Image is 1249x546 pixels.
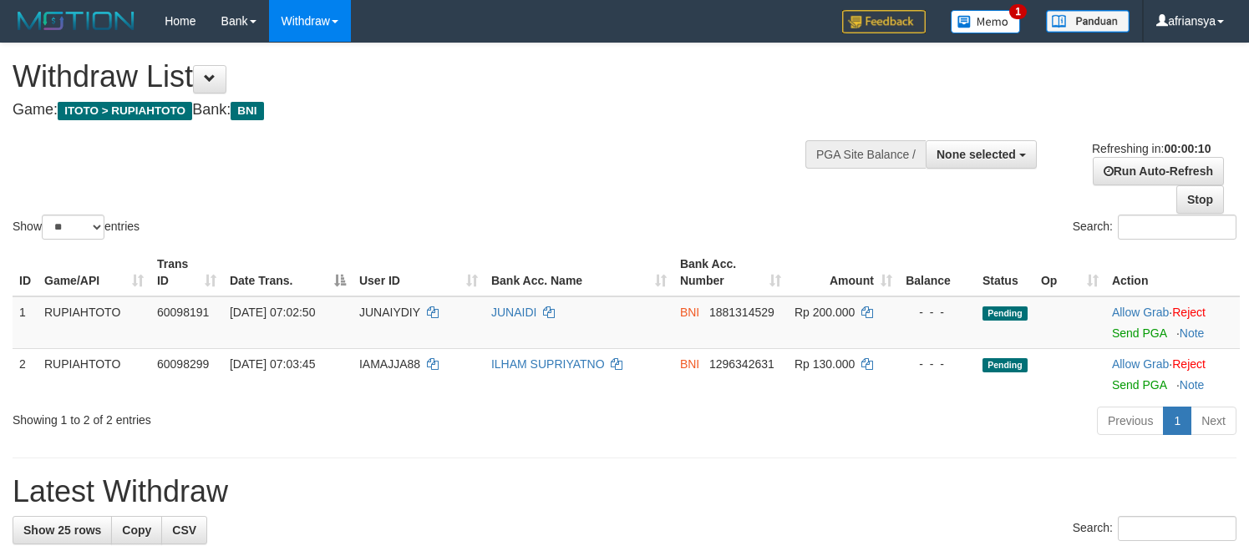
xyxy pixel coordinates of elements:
[13,348,38,400] td: 2
[111,516,162,544] a: Copy
[1191,407,1236,435] a: Next
[157,306,209,319] span: 60098191
[1046,10,1130,33] img: panduan.png
[13,516,112,544] a: Show 25 rows
[1112,357,1172,371] span: ·
[951,10,1021,33] img: Button%20Memo.svg
[1105,296,1240,349] td: ·
[1105,249,1240,296] th: Action
[491,357,605,371] a: ILHAM SUPRIYATNO
[1073,516,1236,541] label: Search:
[353,249,485,296] th: User ID: activate to sort column ascending
[42,215,104,240] select: Showentries
[1112,378,1166,392] a: Send PGA
[13,475,1236,508] h1: Latest Withdraw
[976,249,1034,296] th: Status
[1164,142,1211,155] strong: 00:00:10
[926,140,1037,169] button: None selected
[172,523,196,537] span: CSV
[709,357,774,371] span: Copy 1296342631 to clipboard
[13,60,816,94] h1: Withdraw List
[1034,249,1105,296] th: Op: activate to sort column ascending
[673,249,788,296] th: Bank Acc. Number: activate to sort column ascending
[1093,157,1224,185] a: Run Auto-Refresh
[38,249,150,296] th: Game/API: activate to sort column ascending
[38,348,150,400] td: RUPIAHTOTO
[13,249,38,296] th: ID
[13,405,508,428] div: Showing 1 to 2 of 2 entries
[805,140,926,169] div: PGA Site Balance /
[359,357,420,371] span: IAMAJJA88
[1180,378,1205,392] a: Note
[485,249,673,296] th: Bank Acc. Name: activate to sort column ascending
[795,306,855,319] span: Rp 200.000
[1118,516,1236,541] input: Search:
[982,306,1028,321] span: Pending
[157,357,209,371] span: 60098299
[842,10,926,33] img: Feedback.jpg
[906,356,969,372] div: - - -
[1180,326,1205,340] a: Note
[1112,306,1169,319] a: Allow Grab
[23,523,101,537] span: Show 25 rows
[13,215,140,240] label: Show entries
[1112,306,1172,319] span: ·
[1172,357,1206,371] a: Reject
[1118,215,1236,240] input: Search:
[1092,142,1211,155] span: Refreshing in:
[906,304,969,321] div: - - -
[13,296,38,349] td: 1
[122,523,151,537] span: Copy
[150,249,223,296] th: Trans ID: activate to sort column ascending
[1163,407,1191,435] a: 1
[13,8,140,33] img: MOTION_logo.png
[1112,326,1166,340] a: Send PGA
[223,249,353,296] th: Date Trans.: activate to sort column descending
[58,102,192,120] span: ITOTO > RUPIAHTOTO
[230,306,315,319] span: [DATE] 07:02:50
[13,102,816,119] h4: Game: Bank:
[899,249,976,296] th: Balance
[1073,215,1236,240] label: Search:
[1105,348,1240,400] td: ·
[1112,357,1169,371] a: Allow Grab
[231,102,263,120] span: BNI
[38,296,150,349] td: RUPIAHTOTO
[1009,4,1027,19] span: 1
[1097,407,1164,435] a: Previous
[709,306,774,319] span: Copy 1881314529 to clipboard
[795,357,855,371] span: Rp 130.000
[359,306,420,319] span: JUNAIYDIY
[1172,306,1206,319] a: Reject
[161,516,207,544] a: CSV
[230,357,315,371] span: [DATE] 07:03:45
[680,306,699,319] span: BNI
[937,148,1016,161] span: None selected
[491,306,536,319] a: JUNAIDI
[788,249,899,296] th: Amount: activate to sort column ascending
[680,357,699,371] span: BNI
[982,358,1028,372] span: Pending
[1176,185,1224,214] a: Stop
